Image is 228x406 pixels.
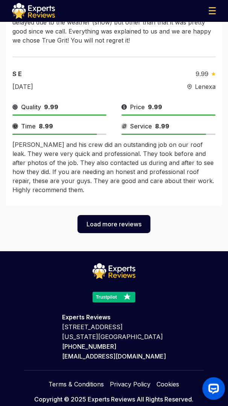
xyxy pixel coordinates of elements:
img: logo [12,3,55,19]
img: Menu Icon [209,7,216,14]
span: Quality [21,102,41,111]
p: Experts Reviews [62,312,166,322]
p: [PHONE_NUMBER] [62,342,166,351]
span: Price [130,102,145,111]
span: 9.99 [148,103,162,111]
p: [STREET_ADDRESS] [62,322,166,332]
iframe: OpenWidget widget [196,374,228,406]
a: Trustpilot [93,291,135,303]
span: Everything was perfect for us! Called and appt was made within the same week. Got the estimate an... [12,0,211,44]
p: [US_STATE][GEOGRAPHIC_DATA] [62,332,166,342]
button: Load more reviews [78,215,150,233]
div: [DATE] [12,82,114,91]
img: logo [93,263,135,279]
a: Privacy Policy [110,380,151,389]
a: Cookies [157,380,179,389]
p: [EMAIL_ADDRESS][DOMAIN_NAME] [62,351,166,361]
span: Lenexa [195,82,216,91]
img: slider icon [122,102,127,111]
span: Service [130,122,152,131]
span: 9.99 [44,103,58,111]
p: Copyright © 2025 Experts Reviews All Rights Reserved. [35,395,194,404]
img: slider icon [187,84,192,90]
span: 8.99 [39,122,53,130]
img: slider icon [211,72,216,76]
span: Time [21,122,36,131]
a: Terms & Conditions [49,380,104,389]
span: [PERSON_NAME] and his crew did an outstanding job on our roof leak. They were very quick and prof... [12,141,214,194]
img: slider icon [12,122,18,131]
span: 8.99 [155,122,169,130]
span: 9.99 [196,70,208,78]
img: slider icon [122,122,127,131]
text: Trustpilot [96,295,117,300]
img: slider icon [12,102,18,111]
div: S E [12,69,94,78]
